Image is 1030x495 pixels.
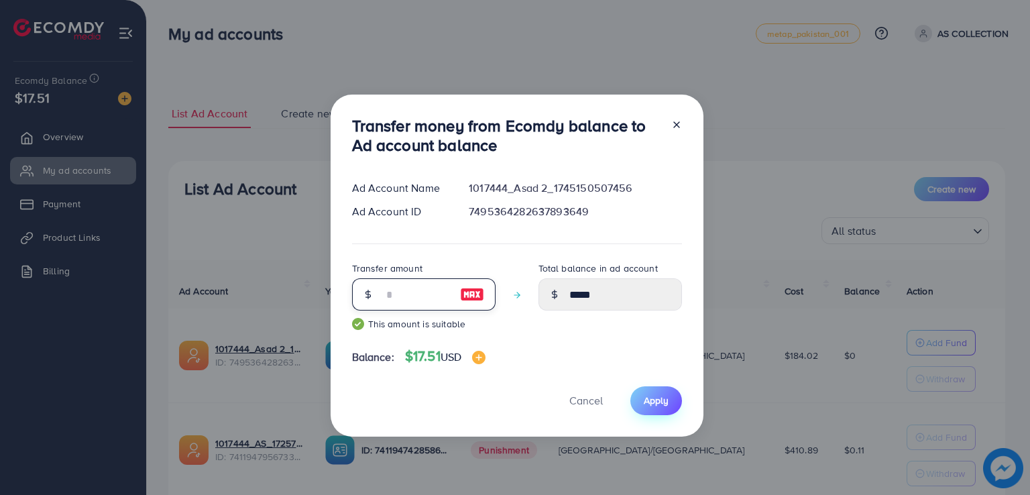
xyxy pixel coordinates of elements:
button: Cancel [553,386,620,415]
div: Ad Account ID [341,204,459,219]
span: Cancel [569,393,603,408]
label: Transfer amount [352,262,422,275]
div: 7495364282637893649 [458,204,692,219]
button: Apply [630,386,682,415]
h3: Transfer money from Ecomdy balance to Ad account balance [352,116,661,155]
div: 1017444_Asad 2_1745150507456 [458,180,692,196]
span: USD [441,349,461,364]
span: Apply [644,394,669,407]
span: Balance: [352,349,394,365]
img: image [472,351,485,364]
img: image [460,286,484,302]
label: Total balance in ad account [538,262,658,275]
div: Ad Account Name [341,180,459,196]
img: guide [352,318,364,330]
h4: $17.51 [405,348,485,365]
small: This amount is suitable [352,317,496,331]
